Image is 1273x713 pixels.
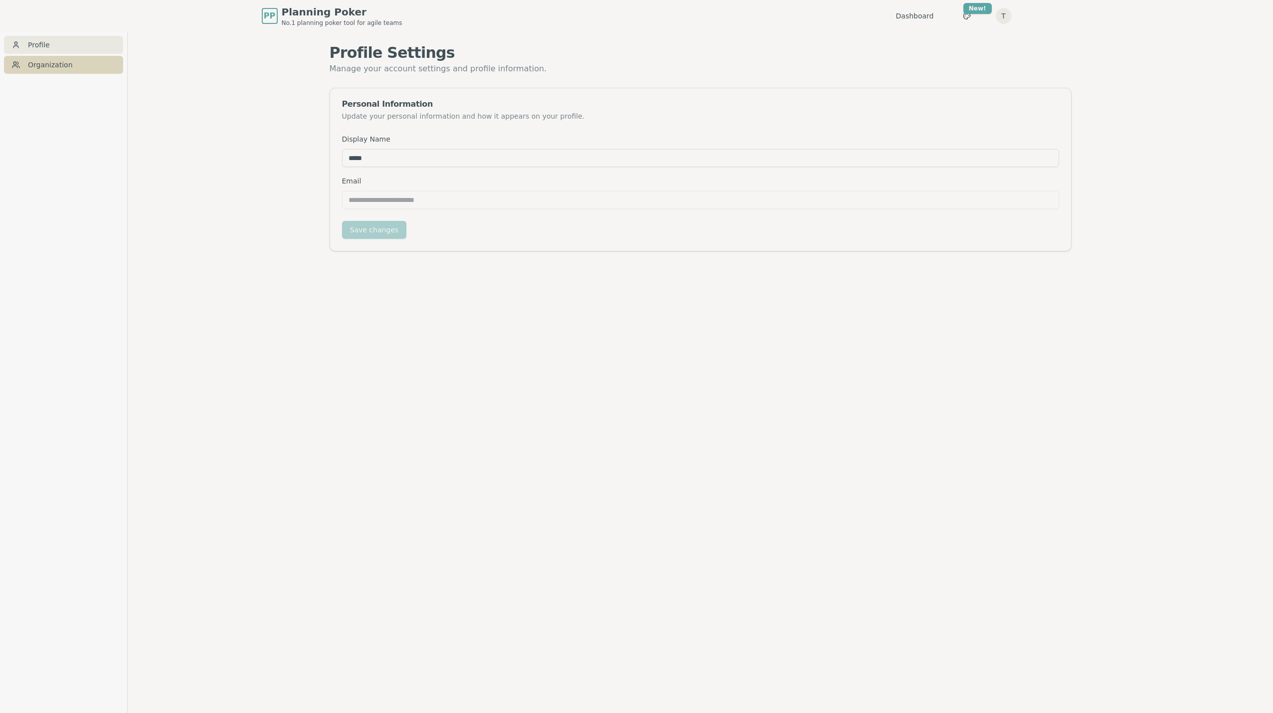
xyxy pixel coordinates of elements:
[996,8,1012,24] button: T
[264,10,275,22] span: PP
[342,100,1059,108] div: Personal Information
[342,135,390,143] label: Display Name
[963,3,992,14] div: New!
[282,5,402,19] span: Planning Poker
[4,36,123,54] a: Profile
[262,5,402,27] a: PPPlanning PokerNo.1 planning poker tool for agile teams
[342,111,1059,121] div: Update your personal information and how it appears on your profile.
[896,11,934,21] a: Dashboard
[4,56,123,74] a: Organization
[342,177,362,185] label: Email
[958,7,976,25] button: New!
[282,19,402,27] span: No.1 planning poker tool for agile teams
[330,62,1072,76] p: Manage your account settings and profile information.
[330,44,1072,62] h1: Profile Settings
